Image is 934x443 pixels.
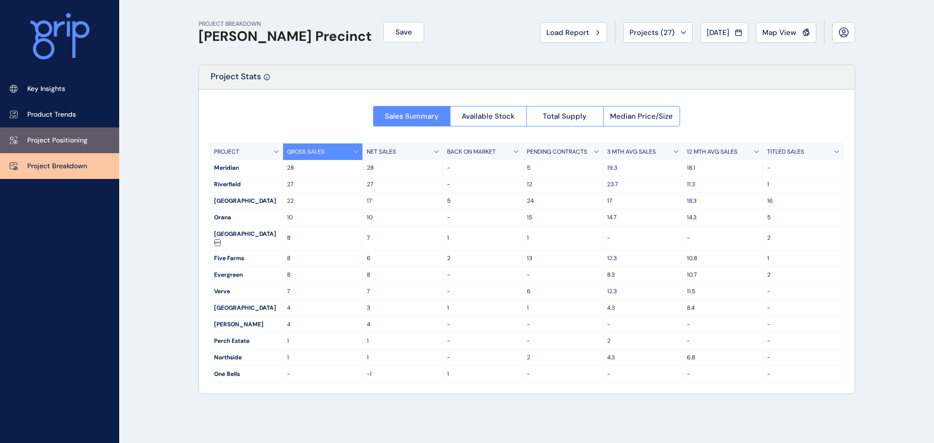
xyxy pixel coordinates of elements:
h1: [PERSON_NAME] Precinct [198,28,372,45]
p: - [687,370,759,378]
p: 8 [287,271,359,279]
button: Projects (27) [623,22,693,43]
p: 10.7 [687,271,759,279]
p: - [287,370,359,378]
p: 4 [287,320,359,329]
p: 8.4 [687,304,759,312]
p: 2 [527,354,599,362]
p: 12.3 [607,287,679,296]
p: 1 [367,354,439,362]
p: 1 [527,304,599,312]
p: 8 [287,254,359,263]
p: 4 [367,320,439,329]
p: 17 [367,197,439,205]
p: Key Insights [27,84,65,94]
p: 24 [527,197,599,205]
p: - [527,337,599,345]
p: 5 [527,164,599,172]
div: Northside [210,350,283,366]
span: Total Supply [543,111,587,121]
span: Sales Summary [385,111,439,121]
p: 13 [527,254,599,263]
p: 8 [367,271,439,279]
p: Product Trends [27,110,76,120]
div: [PERSON_NAME] [210,317,283,333]
p: Project Positioning [27,136,88,145]
p: 1 [447,234,519,242]
p: 2 [607,337,679,345]
p: 6 [527,287,599,296]
p: 19.3 [607,164,679,172]
p: - [447,320,519,329]
p: 4.3 [607,354,679,362]
p: - [687,320,759,329]
p: - [447,337,519,345]
span: Available Stock [462,111,515,121]
p: GROSS SALES [287,148,324,156]
p: 16 [767,197,840,205]
p: - [767,354,840,362]
div: Riverfield [210,177,283,193]
p: - [447,354,519,362]
p: 12.3 [607,254,679,263]
div: Perch Estate [210,333,283,349]
p: - [767,164,840,172]
p: 1 [447,304,519,312]
p: - [767,370,840,378]
span: [DATE] [707,28,729,37]
button: Save [383,22,424,42]
button: [DATE] [700,22,748,43]
p: 22 [287,197,359,205]
p: 8.3 [607,271,679,279]
p: 10 [287,213,359,222]
span: Median Price/Size [610,111,673,121]
p: 4 [287,304,359,312]
p: 2 [447,254,519,263]
p: 18.1 [687,164,759,172]
p: 2 [767,271,840,279]
p: 7 [367,234,439,242]
p: 1 [527,234,599,242]
div: [GEOGRAPHIC_DATA] [210,300,283,316]
p: 10.8 [687,254,759,263]
p: 14.7 [607,213,679,222]
p: - [767,320,840,329]
p: BACK ON MARKET [447,148,496,156]
p: - [527,271,599,279]
div: Evergreen [210,267,283,283]
div: Verve [210,284,283,300]
button: Sales Summary [373,106,450,126]
p: - [447,213,519,222]
button: Total Supply [526,106,603,126]
span: Projects ( 27 ) [629,28,675,37]
p: - [527,370,599,378]
div: Five Farms [210,250,283,266]
p: - [447,180,519,189]
p: - [767,337,840,345]
span: Save [395,27,412,37]
p: - [607,234,679,242]
div: [GEOGRAPHIC_DATA] [210,193,283,209]
p: 1 [287,354,359,362]
button: Median Price/Size [603,106,681,126]
p: - [767,287,840,296]
p: 28 [367,164,439,172]
p: Project Breakdown [27,161,87,171]
p: - [527,320,599,329]
p: 14.3 [687,213,759,222]
p: PENDING CONTRACTS [527,148,587,156]
div: Orana [210,210,283,226]
p: TITLED SALES [767,148,804,156]
p: -1 [367,370,439,378]
p: 1 [367,337,439,345]
span: Map View [762,28,796,37]
p: 1 [287,337,359,345]
div: One Bells [210,366,283,382]
p: 7 [367,287,439,296]
p: 6 [367,254,439,263]
p: NET SALES [367,148,396,156]
p: 3 [367,304,439,312]
p: 1 [767,180,840,189]
p: - [607,370,679,378]
p: 10 [367,213,439,222]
